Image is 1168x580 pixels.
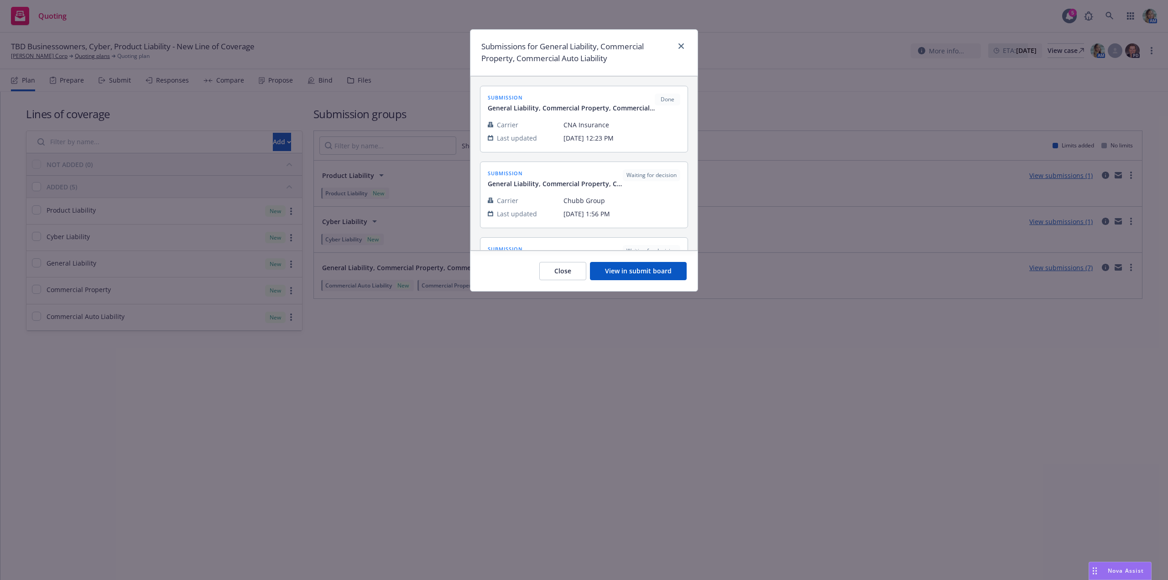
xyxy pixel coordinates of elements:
[658,95,677,104] span: Done
[563,133,680,143] span: [DATE] 12:23 PM
[488,179,623,188] span: General Liability, Commercial Property, Commercial Auto Liability
[563,209,680,219] span: [DATE] 1:56 PM
[1089,562,1152,580] button: Nova Assist
[676,41,687,52] a: close
[1108,567,1144,575] span: Nova Assist
[1089,562,1100,580] div: Drag to move
[481,41,672,65] h1: Submissions for General Liability, Commercial Property, Commercial Auto Liability
[488,245,623,253] span: submission
[497,209,537,219] span: Last updated
[488,169,623,177] span: submission
[497,133,537,143] span: Last updated
[497,120,518,130] span: Carrier
[539,262,586,280] button: Close
[488,103,655,113] span: General Liability, Commercial Property, Commercial Auto Liability
[626,171,677,179] span: Waiting for decision
[563,120,680,130] span: CNA Insurance
[590,262,687,280] button: View in submit board
[497,196,518,205] span: Carrier
[626,247,677,255] span: Waiting for decision
[563,196,680,205] span: Chubb Group
[488,94,655,101] span: submission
